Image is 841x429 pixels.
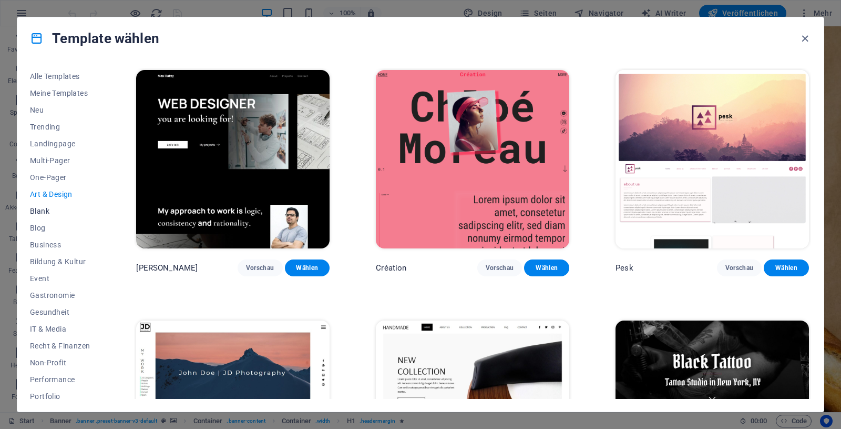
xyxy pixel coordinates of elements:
[616,263,633,273] p: Pesk
[30,30,159,47] h4: Template wählen
[30,139,90,148] span: Landingpage
[30,342,90,350] span: Recht & Finanzen
[30,169,90,186] button: One-Pager
[524,260,569,276] button: Wählen
[616,70,809,248] img: Pesk
[136,70,330,248] img: Max Hatzy
[486,264,514,272] span: Vorschau
[293,264,322,272] span: Wählen
[772,264,801,272] span: Wählen
[30,274,90,283] span: Event
[30,304,90,321] button: Gesundheit
[30,308,90,316] span: Gesundheit
[376,263,406,273] p: Création
[30,152,90,169] button: Multi-Pager
[30,337,90,354] button: Recht & Finanzen
[764,260,809,276] button: Wählen
[285,260,330,276] button: Wählen
[30,118,90,135] button: Trending
[30,358,90,367] span: Non-Profit
[30,72,90,81] span: Alle Templates
[30,186,90,203] button: Art & Design
[30,392,90,401] span: Portfolio
[30,123,90,131] span: Trending
[30,291,90,300] span: Gastronomie
[30,89,90,97] span: Meine Templates
[30,321,90,337] button: IT & Media
[30,135,90,152] button: Landingpage
[30,220,90,236] button: Blog
[30,325,90,333] span: IT & Media
[30,68,90,85] button: Alle Templates
[725,264,754,272] span: Vorschau
[30,102,90,118] button: Neu
[30,190,90,198] span: Art & Design
[30,375,90,384] span: Performance
[477,260,522,276] button: Vorschau
[30,270,90,287] button: Event
[30,241,90,249] span: Business
[30,85,90,102] button: Meine Templates
[30,236,90,253] button: Business
[30,388,90,405] button: Portfolio
[717,260,762,276] button: Vorschau
[30,173,90,182] span: One-Pager
[30,203,90,220] button: Blank
[532,264,561,272] span: Wählen
[376,70,569,248] img: Création
[30,354,90,371] button: Non-Profit
[246,264,274,272] span: Vorschau
[30,253,90,270] button: Bildung & Kultur
[30,257,90,266] span: Bildung & Kultur
[238,260,283,276] button: Vorschau
[30,287,90,304] button: Gastronomie
[30,106,90,114] span: Neu
[136,263,198,273] p: [PERSON_NAME]
[30,156,90,165] span: Multi-Pager
[30,224,90,232] span: Blog
[30,207,90,215] span: Blank
[30,371,90,388] button: Performance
